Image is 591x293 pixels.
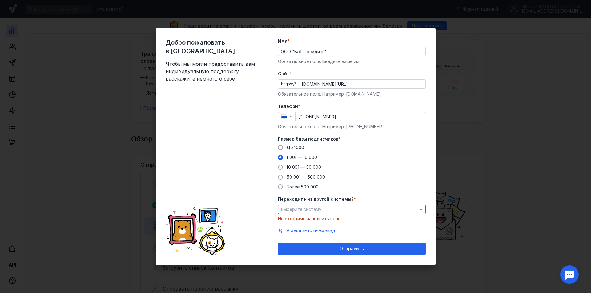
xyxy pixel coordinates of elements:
button: Отправить [278,243,426,255]
span: До 1000 [287,145,304,150]
span: Выберите систему [281,207,321,212]
span: Телефон [278,103,298,109]
span: 1 001 — 10 000 [287,155,317,160]
span: 50 001 — 500 000 [287,174,325,180]
span: 10 001 — 50 000 [287,164,321,170]
div: Обязательное поле. Введите ваше имя [278,58,426,65]
div: Обязательное поле. Например: [DOMAIN_NAME] [278,91,426,97]
span: Добро пожаловать в [GEOGRAPHIC_DATA] [166,38,258,55]
button: У меня есть промокод [287,228,335,234]
button: Выберите систему [278,205,426,214]
span: Имя [278,38,287,44]
span: Отправить [340,246,364,251]
span: Размер базы подписчиков [278,136,338,142]
div: Необходимо заполнить поле [278,216,426,222]
span: Более 500 000 [287,184,319,189]
div: Обязательное поле. Например: [PHONE_NUMBER] [278,124,426,130]
span: Чтобы мы могли предоставить вам индивидуальную поддержку, расскажите немного о себе [166,60,258,82]
span: Переходите из другой системы? [278,196,354,202]
span: Cайт [278,71,290,77]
